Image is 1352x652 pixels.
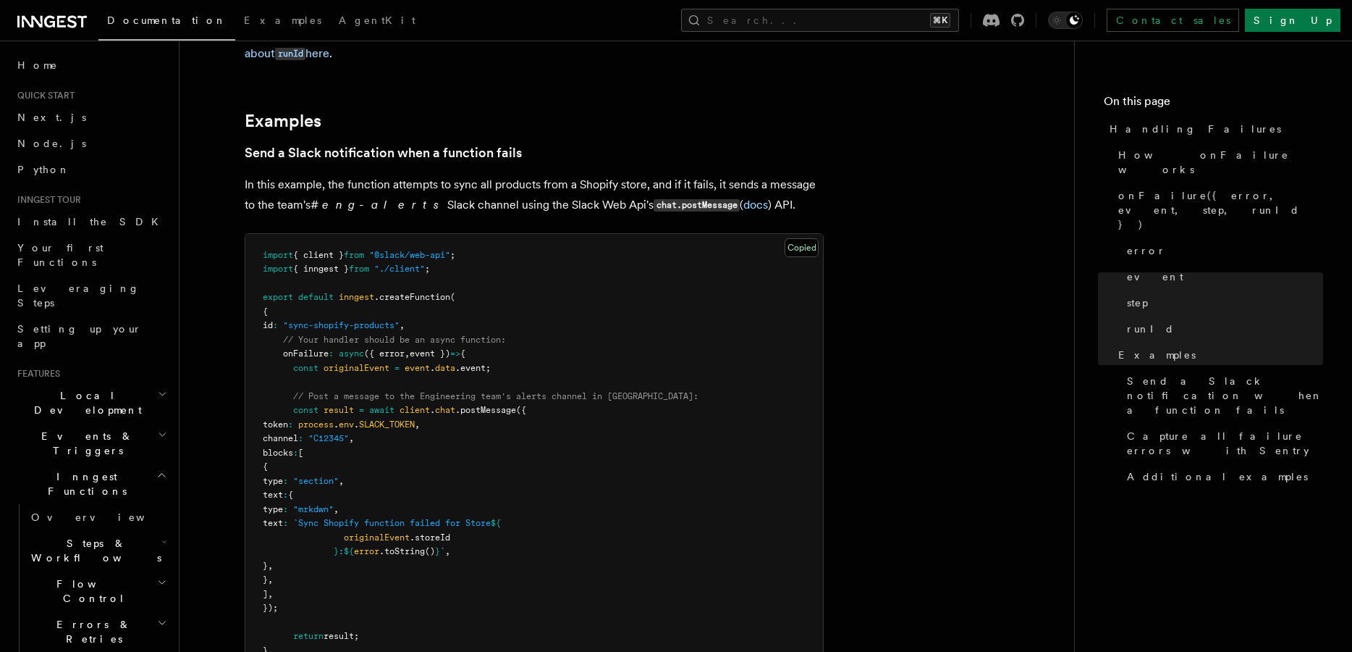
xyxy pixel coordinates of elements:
[308,433,349,443] span: "C12345"
[310,198,447,212] em: #eng-alerts
[293,448,298,458] span: :
[245,25,733,60] a: Learn more aboutrunIdhere
[293,504,334,514] span: "mrkdwn"
[12,104,170,130] a: Next.js
[1127,469,1308,484] span: Additional examples
[263,476,283,486] span: type
[12,429,158,458] span: Events & Triggers
[12,464,170,504] button: Inngest Functions
[244,14,321,26] span: Examples
[1121,264,1323,290] a: event
[359,419,415,430] span: SLACK_TOKEN
[455,363,491,373] span: .event;
[339,348,364,359] span: async
[293,391,698,401] span: // Post a message to the Engineering team's alerts channel in [GEOGRAPHIC_DATA]:
[516,405,526,415] span: ({
[12,383,170,423] button: Local Development
[1127,269,1183,284] span: event
[283,320,400,330] span: "sync-shopify-products"
[293,363,318,373] span: const
[25,571,170,611] button: Flow Control
[293,264,349,274] span: { inngest }
[293,518,491,528] span: `Sync Shopify function failed for Store
[681,9,959,32] button: Search...⌘K
[743,198,768,212] a: docs
[12,156,170,183] a: Python
[435,363,455,373] span: data
[435,405,455,415] span: chat
[17,112,86,123] span: Next.js
[263,250,293,260] span: import
[263,433,298,443] span: channel
[12,469,156,498] span: Inngest Functions
[263,306,268,317] span: {
[1121,423,1323,464] a: Capture all failure errors with Sentry
[430,363,435,373] span: .
[1121,368,1323,423] a: Send a Slack notification when a function fails
[268,574,273,585] span: ,
[12,423,170,464] button: Events & Triggers
[12,388,158,417] span: Local Development
[263,504,283,514] span: type
[394,363,400,373] span: =
[17,138,86,149] span: Node.js
[263,603,278,613] span: });
[263,490,283,500] span: text
[12,316,170,356] a: Setting up your app
[425,264,430,274] span: ;
[288,419,293,430] span: :
[1121,290,1323,316] a: step
[17,216,167,227] span: Install the SDK
[334,419,339,430] span: .
[25,536,161,565] span: Steps & Workflows
[283,518,288,528] span: :
[25,577,157,606] span: Flow Control
[98,4,235,41] a: Documentation
[1104,116,1323,142] a: Handling Failures
[245,175,824,216] p: In this example, the function attempts to sync all products from a Shopify store, and if it fails...
[430,405,435,415] span: .
[450,250,455,260] span: ;
[283,348,329,359] span: onFailure
[235,4,330,39] a: Examples
[654,199,740,212] code: chat.postMessage
[263,320,273,330] span: id
[330,4,424,39] a: AgentKit
[339,419,354,430] span: env
[1121,464,1323,490] a: Additional examples
[425,546,435,556] span: ()
[339,546,344,556] span: :
[263,419,288,430] span: token
[293,476,339,486] span: "section"
[339,476,344,486] span: ,
[1110,122,1281,136] span: Handling Failures
[440,546,445,556] span: `
[359,405,364,415] span: =
[268,589,273,599] span: ,
[1118,148,1323,177] span: How onFailure works
[1127,374,1323,417] span: Send a Slack notification when a function fails
[369,405,394,415] span: await
[334,504,339,514] span: ,
[369,250,450,260] span: "@slack/web-api"
[785,238,819,257] button: Copied
[379,546,425,556] span: .toString
[293,250,344,260] span: { client }
[107,14,227,26] span: Documentation
[339,14,415,26] span: AgentKit
[17,323,142,349] span: Setting up your app
[12,275,170,316] a: Leveraging Steps
[25,611,170,652] button: Errors & Retries
[400,320,405,330] span: ,
[1107,9,1239,32] a: Contact sales
[334,546,339,556] span: }
[17,164,70,175] span: Python
[1112,142,1323,183] a: How onFailure works
[17,58,58,72] span: Home
[491,518,501,528] span: ${
[324,405,354,415] span: result
[1127,322,1175,336] span: runId
[298,448,303,458] span: [
[344,546,354,556] span: ${
[460,348,465,359] span: {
